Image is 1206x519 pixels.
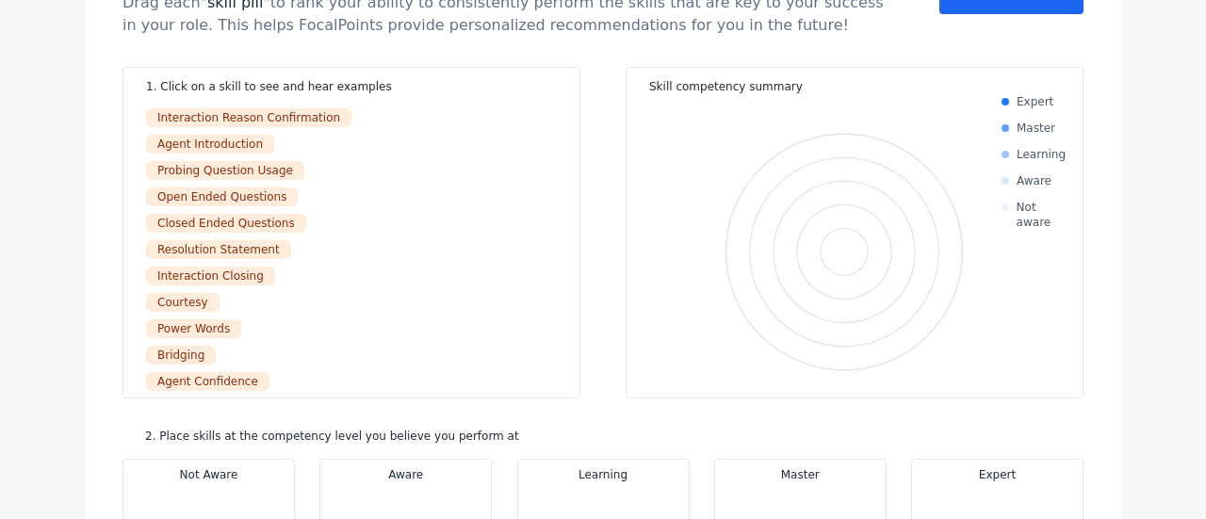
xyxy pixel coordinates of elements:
div: Resolution Statement [146,240,291,259]
div: Skill competency summary [649,79,1071,94]
div: Open Ended Questions [146,187,298,206]
div: Aware [1017,173,1051,188]
div: 2. Place skills at the competency level you believe you perform at [145,429,1084,444]
svg: Interactive chart [687,94,1002,410]
div: 1. Click on a skill to see and hear examples [146,79,557,94]
div: Agent Confidence [146,372,269,391]
div: Probing Question Usage [146,161,304,180]
div: Bridging [146,346,216,365]
div: Not aware [1017,200,1071,230]
div: Closed Ended Questions [146,214,306,233]
div: Chart. Highcharts interactive chart. [687,94,1002,410]
div: Interaction Reason Confirmation [146,108,351,127]
div: Agent Introduction [146,135,274,154]
div: Learning [1017,147,1066,162]
div: Power Words [146,319,241,338]
div: Courtesy [146,293,220,312]
div: Expert [1017,94,1053,109]
div: Master [1017,121,1055,136]
div: Interaction Closing [146,267,275,285]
